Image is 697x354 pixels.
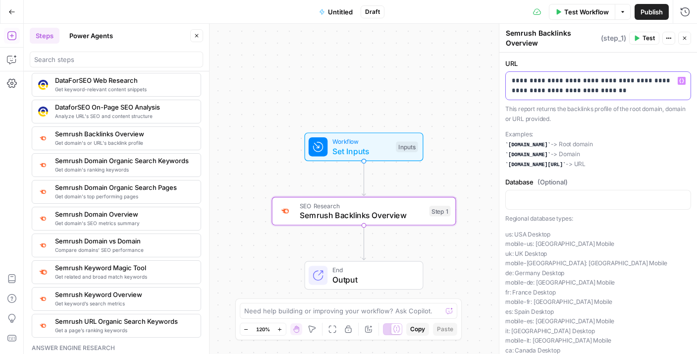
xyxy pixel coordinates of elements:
[505,214,691,224] p: Regional database types:
[63,28,119,44] button: Power Agents
[55,182,193,192] span: Semrush Domain Organic Search Pages
[55,246,193,254] span: Compare domains' SEO performance
[362,226,366,260] g: Edge from step_1 to end
[332,265,413,275] span: End
[55,192,193,200] span: Get domain's top performing pages
[38,107,48,117] img: y3iv96nwgxbwrvt76z37ug4ox9nv
[32,344,201,353] div: Answer engine research
[272,132,456,161] div: WorkflowSet InputsInputs
[564,7,609,17] span: Test Workflow
[505,177,691,187] label: Database
[300,209,425,221] span: Semrush Backlinks Overview
[332,137,391,146] span: Workflow
[641,7,663,17] span: Publish
[34,55,199,64] input: Search steps
[437,325,453,334] span: Paste
[38,161,48,169] img: p4kt2d9mz0di8532fmfgvfq6uqa0
[38,321,48,330] img: ey5lt04xp3nqzrimtu8q5fsyor3u
[410,325,425,334] span: Copy
[313,4,359,20] button: Untitled
[38,295,48,303] img: v3j4otw2j2lxnxfkcl44e66h4fup
[505,162,566,168] code: [DOMAIN_NAME][URL]
[549,4,615,20] button: Test Workflow
[328,7,353,17] span: Untitled
[55,236,193,246] span: Semrush Domain vs Domain
[505,129,691,169] p: Examples: -> Root domain -> Domain -> URL
[55,290,193,299] span: Semrush Keyword Overview
[55,102,193,112] span: DataforSEO On-Page SEO Analysis
[55,273,193,281] span: Get related and broad match keywords
[55,263,193,273] span: Semrush Keyword Magic Tool
[38,187,48,196] img: otu06fjiulrdwrqmbs7xihm55rg9
[505,104,691,123] p: This report returns the backlinks profile of the root domain, domain or URL provided.
[506,28,598,48] textarea: Semrush Backlinks Overview
[55,156,193,166] span: Semrush Domain Organic Search Keywords
[601,33,626,43] span: ( step_1 )
[272,197,456,226] div: SEO ResearchSemrush Backlinks OverviewStep 1
[365,7,380,16] span: Draft
[635,4,669,20] button: Publish
[55,75,193,85] span: DataForSEO Web Research
[332,274,413,286] span: Output
[505,142,551,148] code: [DOMAIN_NAME]
[55,112,193,120] span: Analyze URL's SEO and content structure
[256,325,270,333] span: 120%
[433,323,457,336] button: Paste
[55,316,193,326] span: Semrush URL Organic Search Keywords
[279,206,291,217] img: 3lyvnidk9veb5oecvmize2kaffdg
[38,214,48,223] img: 4e4w6xi9sjogcjglmt5eorgxwtyu
[429,206,451,217] div: Step 1
[30,28,59,44] button: Steps
[332,145,391,157] span: Set Inputs
[55,219,193,227] span: Get domain's SEO metrics summary
[505,152,551,158] code: [DOMAIN_NAME]
[300,201,425,210] span: SEO Research
[55,129,193,139] span: Semrush Backlinks Overview
[406,323,429,336] button: Copy
[55,166,193,174] span: Get domain's ranking keywords
[55,209,193,219] span: Semrush Domain Overview
[55,299,193,307] span: Get keyword’s search metrics
[629,32,659,45] button: Test
[396,141,418,152] div: Inputs
[38,241,48,249] img: zn8kcn4lc16eab7ly04n2pykiy7x
[38,267,48,277] img: 8a3tdog8tf0qdwwcclgyu02y995m
[362,161,366,196] g: Edge from start to step_1
[643,34,655,43] span: Test
[38,134,48,142] img: 3lyvnidk9veb5oecvmize2kaffdg
[505,59,691,68] label: URL
[55,85,193,93] span: Get keyword-relevant content snippets
[272,261,456,290] div: EndOutput
[55,326,193,334] span: Get a page’s ranking keywords
[55,139,193,147] span: Get domain's or URL's backlink profile
[38,80,48,90] img: 3hnddut9cmlpnoegpdll2wmnov83
[537,177,568,187] span: (Optional)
